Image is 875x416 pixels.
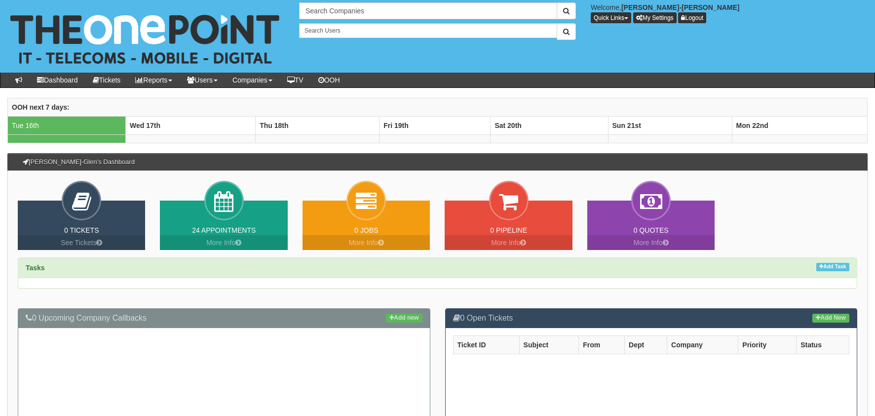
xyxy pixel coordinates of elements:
[354,226,378,234] a: 0 Jobs
[85,73,128,87] a: Tickets
[491,116,608,134] th: Sat 20th
[128,73,180,87] a: Reports
[303,235,430,250] a: More Info
[311,73,347,87] a: OOH
[490,226,527,234] a: 0 Pipeline
[738,335,797,354] th: Priority
[667,335,738,354] th: Company
[160,235,287,250] a: More Info
[256,116,380,134] th: Thu 18th
[591,12,631,23] button: Quick Links
[732,116,867,134] th: Mon 22nd
[30,73,85,87] a: Dashboard
[583,2,875,23] div: Welcome,
[280,73,311,87] a: TV
[579,335,625,354] th: From
[634,226,669,234] a: 0 Quotes
[192,226,256,234] a: 24 Appointments
[18,154,140,170] h3: [PERSON_NAME]-Glen's Dashboard
[812,314,849,323] a: Add New
[8,116,126,134] td: Tue 16th
[26,314,422,323] h3: 0 Upcoming Company Callbacks
[299,23,557,38] input: Search Users
[678,12,706,23] a: Logout
[380,116,491,134] th: Fri 19th
[64,226,99,234] a: 0 Tickets
[621,3,740,11] b: [PERSON_NAME]-[PERSON_NAME]
[8,98,868,116] th: OOH next 7 days:
[608,116,732,134] th: Sun 21st
[587,235,715,250] a: More Info
[18,235,145,250] a: See Tickets
[519,335,579,354] th: Subject
[180,73,225,87] a: Users
[453,314,850,323] h3: 0 Open Tickets
[445,235,572,250] a: More Info
[126,116,256,134] th: Wed 17th
[453,335,519,354] th: Ticket ID
[625,335,667,354] th: Dept
[797,335,849,354] th: Status
[633,12,677,23] a: My Settings
[225,73,280,87] a: Companies
[816,263,849,271] a: Add Task
[299,2,557,19] input: Search Companies
[26,264,45,272] strong: Tasks
[386,314,422,323] a: Add new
